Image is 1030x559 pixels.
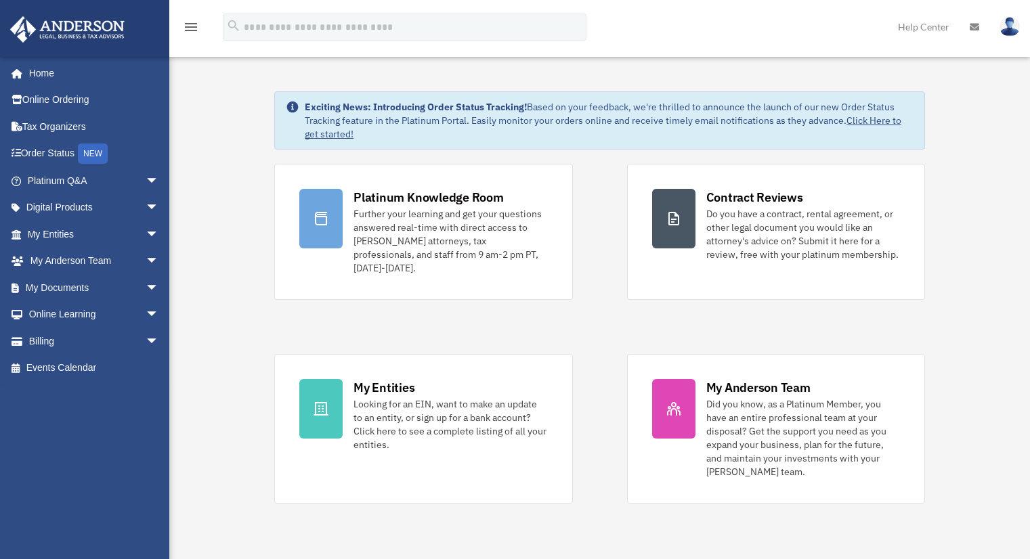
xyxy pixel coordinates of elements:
[9,355,179,382] a: Events Calendar
[706,379,811,396] div: My Anderson Team
[9,140,179,168] a: Order StatusNEW
[274,354,572,504] a: My Entities Looking for an EIN, want to make an update to an entity, or sign up for a bank accoun...
[146,301,173,329] span: arrow_drop_down
[305,114,901,140] a: Click Here to get started!
[1000,17,1020,37] img: User Pic
[9,113,179,140] a: Tax Organizers
[146,194,173,222] span: arrow_drop_down
[9,194,179,221] a: Digital Productsarrow_drop_down
[9,221,179,248] a: My Entitiesarrow_drop_down
[9,60,173,87] a: Home
[6,16,129,43] img: Anderson Advisors Platinum Portal
[353,379,414,396] div: My Entities
[353,207,547,275] div: Further your learning and get your questions answered real-time with direct access to [PERSON_NAM...
[9,301,179,328] a: Online Learningarrow_drop_down
[627,354,925,504] a: My Anderson Team Did you know, as a Platinum Member, you have an entire professional team at your...
[9,274,179,301] a: My Documentsarrow_drop_down
[183,19,199,35] i: menu
[146,167,173,195] span: arrow_drop_down
[305,100,914,141] div: Based on your feedback, we're thrilled to announce the launch of our new Order Status Tracking fe...
[706,189,803,206] div: Contract Reviews
[183,24,199,35] a: menu
[706,397,900,478] div: Did you know, as a Platinum Member, you have an entire professional team at your disposal? Get th...
[353,397,547,451] div: Looking for an EIN, want to make an update to an entity, or sign up for a bank account? Click her...
[146,328,173,355] span: arrow_drop_down
[353,189,504,206] div: Platinum Knowledge Room
[146,221,173,248] span: arrow_drop_down
[305,101,527,113] strong: Exciting News: Introducing Order Status Tracking!
[9,328,179,355] a: Billingarrow_drop_down
[9,167,179,194] a: Platinum Q&Aarrow_drop_down
[146,248,173,275] span: arrow_drop_down
[9,87,179,114] a: Online Ordering
[226,18,241,33] i: search
[274,164,572,300] a: Platinum Knowledge Room Further your learning and get your questions answered real-time with dire...
[9,248,179,275] a: My Anderson Teamarrow_drop_down
[706,207,900,261] div: Do you have a contract, rental agreement, or other legal document you would like an attorney's ad...
[146,274,173,302] span: arrow_drop_down
[627,164,925,300] a: Contract Reviews Do you have a contract, rental agreement, or other legal document you would like...
[78,143,108,164] div: NEW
